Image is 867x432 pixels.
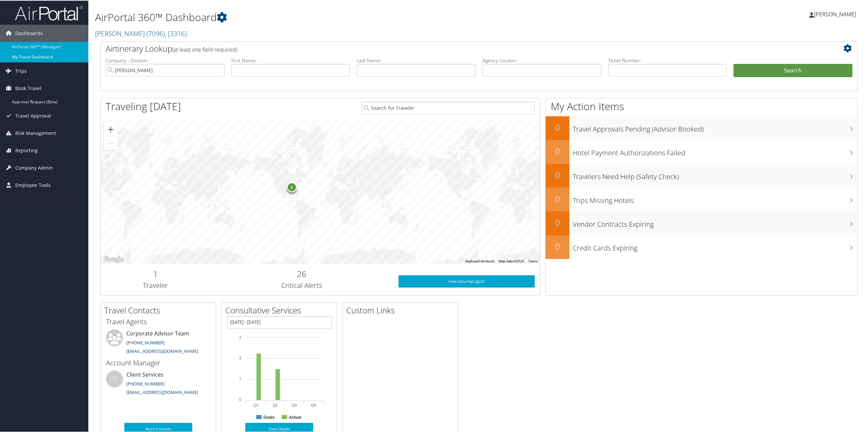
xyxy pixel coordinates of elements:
[126,347,198,353] a: [EMAIL_ADDRESS][DOMAIN_NAME]
[106,370,123,387] div: CS
[814,10,856,17] span: [PERSON_NAME]
[239,334,241,339] tspan: 3
[546,139,857,163] a: 0Hotel Payment Authorizations Failed
[95,10,607,24] h1: AirPortal 360™ Dashboard
[272,402,278,407] text: Q2
[106,280,205,290] h3: Traveler
[15,159,53,176] span: Company Admin
[546,187,857,211] a: 0Trips Missing Hotels
[465,258,495,263] button: Keyboard shortcuts
[231,56,350,63] label: First Name:
[239,397,241,401] tspan: 0
[106,99,181,113] h1: Traveling [DATE]
[106,267,205,279] h2: 1
[106,42,789,54] h2: Airtinerary Lookup
[357,56,476,63] label: Last Name:
[809,3,863,24] a: [PERSON_NAME]
[546,116,857,139] a: 0Travel Approvals Pending (Advisor Booked)
[239,376,241,380] tspan: 1
[311,402,316,407] text: Q4
[102,254,125,263] img: Google
[103,329,214,357] li: Corporate Advisor Team
[102,254,125,263] a: Open this area in Google Maps (opens a new window)
[146,28,165,37] span: ( 7096 )
[608,56,727,63] label: Ticket Number:
[546,216,569,228] h2: 0
[733,63,852,77] button: Search
[546,211,857,235] a: 0Vendor Contracts Expiring
[215,280,388,290] h3: Critical Alerts
[573,239,857,252] h3: Credit Cards Expiring
[215,267,388,279] h2: 26
[15,4,83,20] img: airportal-logo.png
[126,339,164,345] a: [PHONE_NUMBER]
[103,370,214,398] li: Client Services
[106,358,211,367] h3: Account Manager
[546,121,569,133] h2: 0
[546,169,569,180] h2: 0
[546,145,569,156] h2: 0
[528,259,538,262] a: Terms (opens in new tab)
[399,275,535,287] a: View SecurityLogic®
[573,215,857,228] h3: Vendor Contracts Expiring
[292,402,297,407] text: Q3
[165,28,187,37] span: , [ 3316 ]
[106,316,211,326] h3: Travel Agents
[289,414,301,419] text: Actual
[546,192,569,204] h2: 0
[95,28,187,37] a: [PERSON_NAME]
[546,240,569,252] h2: 0
[15,107,51,124] span: Travel Approval
[126,380,164,386] a: [PHONE_NUMBER]
[573,120,857,133] h3: Travel Approvals Pending (Advisor Booked)
[346,304,458,315] h2: Custom Links
[104,122,118,136] button: Zoom in
[573,144,857,157] h3: Hotel Payment Authorizations Failed
[106,56,225,63] label: Company - Division:
[15,141,38,158] span: Reporting
[104,304,216,315] h2: Travel Contacts
[15,62,27,79] span: Trips
[253,402,259,407] text: Q1
[287,182,297,192] div: 1
[15,124,56,141] span: Risk Management
[239,355,241,359] tspan: 2
[104,136,118,150] button: Zoom out
[362,101,535,114] input: Search for Traveler
[15,79,41,96] span: Book Travel
[172,45,237,53] span: (at least one field required)
[263,414,275,419] text: Goals
[499,259,524,262] span: Map data ©2025
[573,192,857,205] h3: Trips Missing Hotels
[546,163,857,187] a: 0Travelers Need Help (Safety Check)
[546,235,857,258] a: 0Credit Cards Expiring
[15,24,43,41] span: Dashboards
[15,176,51,193] span: Employee Tools
[225,304,337,315] h2: Consultative Services
[573,168,857,181] h3: Travelers Need Help (Safety Check)
[546,99,857,113] h1: My Action Items
[482,56,601,63] label: Agency Locator:
[126,388,198,395] a: [EMAIL_ADDRESS][DOMAIN_NAME]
